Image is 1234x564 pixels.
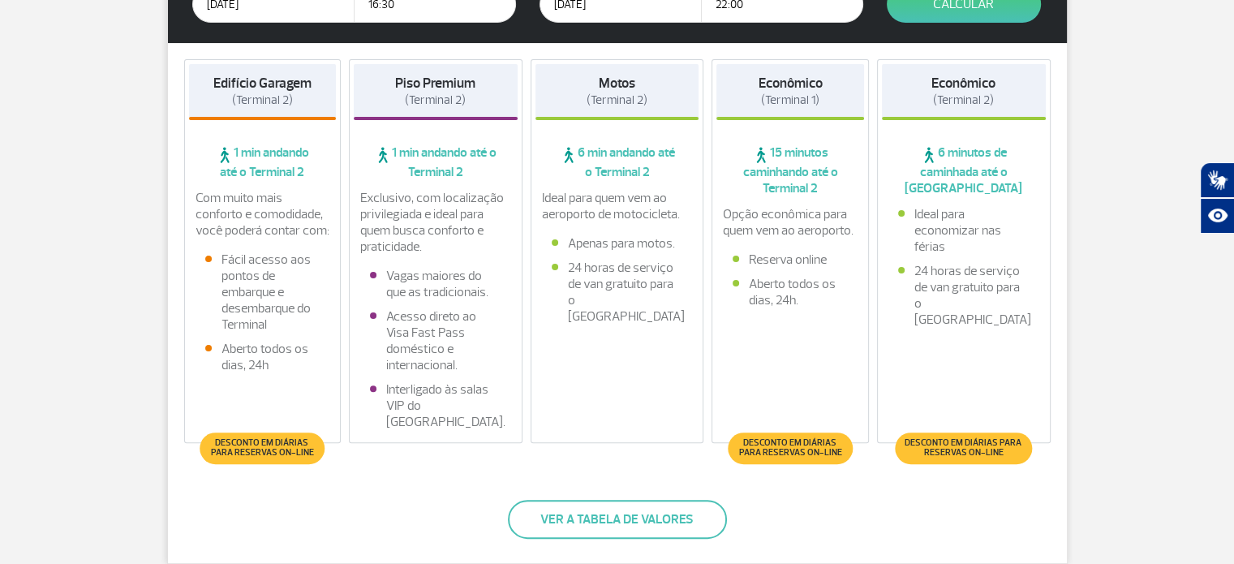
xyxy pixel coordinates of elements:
[370,381,501,430] li: Interligado às salas VIP do [GEOGRAPHIC_DATA].
[405,93,466,108] span: (Terminal 2)
[736,438,844,458] span: Desconto em diárias para reservas on-line
[354,144,518,180] span: 1 min andando até o Terminal 2
[196,190,330,239] p: Com muito mais conforto e comodidade, você poderá contar com:
[898,206,1030,255] li: Ideal para economizar nas férias
[723,206,858,239] p: Opção econômica para quem vem ao aeroporto.
[552,260,683,325] li: 24 horas de serviço de van gratuito para o [GEOGRAPHIC_DATA]
[733,252,848,268] li: Reserva online
[360,190,511,255] p: Exclusivo, com localização privilegiada e ideal para quem busca conforto e praticidade.
[1200,162,1234,234] div: Plugin de acessibilidade da Hand Talk.
[535,144,699,180] span: 6 min andando até o Terminal 2
[232,93,293,108] span: (Terminal 2)
[759,75,823,92] strong: Econômico
[761,93,819,108] span: (Terminal 1)
[508,500,727,539] button: Ver a tabela de valores
[733,276,848,308] li: Aberto todos os dias, 24h.
[213,75,312,92] strong: Edifício Garagem
[882,144,1046,196] span: 6 minutos de caminhada até o [GEOGRAPHIC_DATA]
[599,75,635,92] strong: Motos
[903,438,1024,458] span: Desconto em diárias para reservas on-line
[716,144,864,196] span: 15 minutos caminhando até o Terminal 2
[209,438,316,458] span: Desconto em diárias para reservas on-line
[370,308,501,373] li: Acesso direto ao Visa Fast Pass doméstico e internacional.
[1200,198,1234,234] button: Abrir recursos assistivos.
[189,144,337,180] span: 1 min andando até o Terminal 2
[552,235,683,252] li: Apenas para motos.
[370,268,501,300] li: Vagas maiores do que as tradicionais.
[542,190,693,222] p: Ideal para quem vem ao aeroporto de motocicleta.
[931,75,995,92] strong: Econômico
[898,263,1030,328] li: 24 horas de serviço de van gratuito para o [GEOGRAPHIC_DATA]
[205,341,320,373] li: Aberto todos os dias, 24h
[395,75,475,92] strong: Piso Premium
[933,93,994,108] span: (Terminal 2)
[205,252,320,333] li: Fácil acesso aos pontos de embarque e desembarque do Terminal
[1200,162,1234,198] button: Abrir tradutor de língua de sinais.
[587,93,647,108] span: (Terminal 2)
